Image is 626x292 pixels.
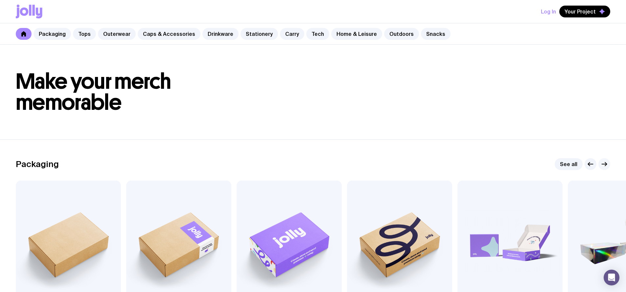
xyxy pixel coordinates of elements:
a: Tech [306,28,329,40]
a: Snacks [421,28,451,40]
button: Your Project [559,6,610,17]
a: Caps & Accessories [138,28,200,40]
a: Outerwear [98,28,136,40]
a: Carry [280,28,304,40]
a: Packaging [34,28,71,40]
a: See all [555,158,583,170]
div: Open Intercom Messenger [604,270,619,285]
a: Stationery [241,28,278,40]
a: Home & Leisure [331,28,382,40]
span: Your Project [565,8,596,15]
h2: Packaging [16,159,59,169]
a: Tops [73,28,96,40]
a: Drinkware [202,28,239,40]
span: Make your merch memorable [16,68,171,115]
a: Outdoors [384,28,419,40]
button: Log In [541,6,556,17]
